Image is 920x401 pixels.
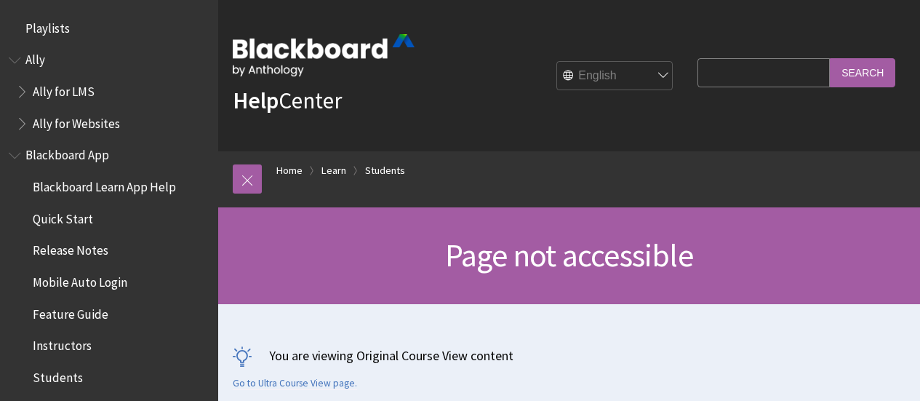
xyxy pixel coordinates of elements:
span: Blackboard Learn App Help [33,175,176,194]
strong: Help [233,86,279,115]
nav: Book outline for Playlists [9,16,209,41]
span: Ally for LMS [33,79,95,99]
input: Search [830,58,895,87]
span: Mobile Auto Login [33,270,127,290]
img: Blackboard by Anthology [233,34,415,76]
span: Playlists [25,16,70,36]
span: Instructors [33,334,92,354]
span: Blackboard App [25,143,109,163]
select: Site Language Selector [557,62,673,91]
span: Ally for Websites [33,111,120,131]
nav: Book outline for Anthology Ally Help [9,48,209,136]
span: Students [33,365,83,385]
a: HelpCenter [233,86,342,115]
p: You are viewing Original Course View content [233,346,905,365]
a: Go to Ultra Course View page. [233,377,357,390]
a: Home [276,162,303,180]
a: Students [365,162,405,180]
span: Quick Start [33,207,93,226]
a: Learn [321,162,346,180]
span: Feature Guide [33,302,108,322]
span: Release Notes [33,239,108,258]
span: Ally [25,48,45,68]
span: Page not accessible [445,235,693,275]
